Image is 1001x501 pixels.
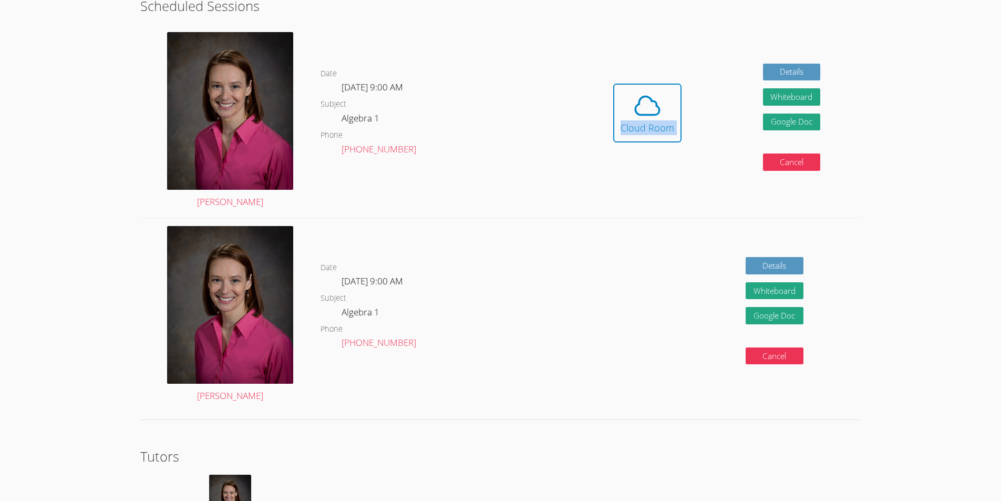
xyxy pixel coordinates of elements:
[321,261,337,274] dt: Date
[746,282,803,300] button: Whiteboard
[342,336,416,349] a: [PHONE_NUMBER]
[321,129,343,142] dt: Phone
[342,111,381,129] dd: Algebra 1
[167,32,293,190] img: Miller_Becky_headshot%20(3).jpg
[140,446,861,466] h2: Tutors
[763,88,821,106] button: Whiteboard
[321,292,346,305] dt: Subject
[763,64,821,81] a: Details
[763,114,821,131] a: Google Doc
[746,307,803,324] a: Google Doc
[167,32,293,210] a: [PERSON_NAME]
[746,347,803,365] button: Cancel
[167,226,293,404] a: [PERSON_NAME]
[342,275,403,287] span: [DATE] 9:00 AM
[321,323,343,336] dt: Phone
[342,81,403,93] span: [DATE] 9:00 AM
[746,257,803,274] a: Details
[167,226,293,384] img: Miller_Becky_headshot%20(3).jpg
[613,84,682,142] button: Cloud Room
[321,67,337,80] dt: Date
[342,305,381,323] dd: Algebra 1
[342,143,416,155] a: [PHONE_NUMBER]
[321,98,346,111] dt: Subject
[763,154,821,171] button: Cancel
[621,120,674,135] div: Cloud Room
